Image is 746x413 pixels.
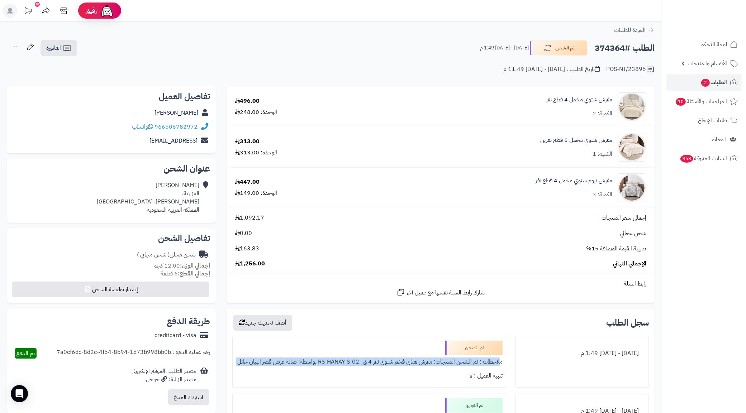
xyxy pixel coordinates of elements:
[675,96,727,106] span: المراجعات والأسئلة
[536,177,612,185] a: مفرش نيوم شتوي مخمل 4 قطع نفر
[676,98,686,106] span: 10
[593,191,612,199] div: الكمية: 3
[700,39,727,49] span: لوحة التحكم
[235,178,260,186] div: 447.00
[445,398,503,413] div: تم التجهيز
[620,229,646,237] span: شحن مجاني
[85,6,97,15] span: رفيق
[666,112,742,129] a: طلبات الإرجاع
[688,58,727,68] span: الأقسام والمنتجات
[235,229,252,237] span: 0.00
[237,369,503,383] div: تنبيه العميل : لا
[229,280,652,288] div: رابط السلة
[680,153,727,163] span: السلات المتروكة
[666,93,742,110] a: المراجعات والأسئلة10
[618,133,646,162] img: 1727945309-110202020183-90x90.jpg
[503,65,600,73] div: تاريخ الطلب : [DATE] - [DATE] 11:49 م
[13,92,210,101] h2: تفاصيل العميل
[235,189,277,197] div: الوحدة: 149.00
[178,269,210,278] strong: إجمالي القطع:
[235,97,260,105] div: 496.00
[155,331,196,340] div: creditcard - visa
[13,234,210,242] h2: تفاصيل الشحن
[540,136,612,144] a: مفرش شتوي مخمل 6 قطع نفرين
[235,245,259,253] span: 163.83
[155,109,198,117] a: [PERSON_NAME]
[132,123,153,131] a: واتساب
[153,261,210,270] small: 12.00 كجم
[19,4,37,20] a: تحديثات المنصة
[137,251,196,259] div: شحن مجاني
[396,288,485,297] a: شارك رابط السلة نفسها مع عميل آخر
[593,110,612,118] div: الكمية: 2
[618,173,646,202] img: 1734448695-110201020128-110202020140-90x90.jpg
[407,289,485,297] span: شارك رابط السلة نفسها مع عميل آخر
[235,149,277,157] div: الوحدة: 313.00
[100,4,114,18] img: ai-face.png
[13,164,210,173] h2: عنوان الشحن
[235,138,260,146] div: 313.00
[606,65,655,74] div: POS-NT/23895
[666,131,742,148] a: العملاء
[520,346,644,360] div: [DATE] - [DATE] 1:49 م
[233,315,292,331] button: أضف تحديث جديد
[614,26,646,34] span: العودة للطلبات
[618,92,646,121] img: 1725720503-110201020143-90x90.jpg
[167,317,210,326] h2: طريقة الدفع
[614,26,655,34] a: العودة للطلبات
[41,40,77,56] a: الفاتورة
[235,214,264,222] span: 1,092.17
[606,318,649,327] h3: سجل الطلب
[149,136,198,145] a: [EMAIL_ADDRESS]
[235,108,277,116] div: الوحدة: 248.00
[16,349,35,357] span: تم الدفع
[137,250,170,259] span: ( شحن مجاني )
[180,261,210,270] strong: إجمالي الوزن:
[155,123,198,131] a: 966506782972
[480,44,529,52] small: [DATE] - [DATE] 1:49 م
[680,155,693,163] span: 358
[530,40,587,56] button: تم الشحن
[11,385,28,402] div: Open Intercom Messenger
[57,348,210,359] div: رقم عملية الدفع : 7a0cf6dc-8d2c-4f54-8b94-1d73b998bb0b
[46,44,61,52] span: الفاتورة
[132,375,196,384] div: مصدر الزيارة: جوجل
[12,282,209,297] button: إصدار بوليصة الشحن
[586,245,646,253] span: ضريبة القيمة المضافة 15%
[161,269,210,278] small: 6 قطعة
[593,150,612,158] div: الكمية: 1
[700,77,727,87] span: الطلبات
[712,134,726,144] span: العملاء
[698,115,727,125] span: طلبات الإرجاع
[445,341,503,355] div: تم الشحن
[237,355,503,369] div: ملاحظات : تم الشحن المنتجات: مفرش هناي فخم شتوي نفر 4 ق -RS-HANAY-S-02 بواسطة: صالة عرض قصر البيا...
[546,96,612,104] a: مفرش شتوي مخمل 4 قطع نفر
[701,79,710,87] span: 2
[613,260,646,268] span: الإجمالي النهائي
[595,41,655,56] h2: الطلب #374364
[666,74,742,91] a: الطلبات2
[132,367,196,384] div: مصدر الطلب :الموقع الإلكتروني
[602,214,646,222] span: إجمالي سعر المنتجات
[666,36,742,53] a: لوحة التحكم
[235,260,265,268] span: 1,256.00
[35,2,40,7] div: 10
[168,389,209,405] button: استرداد المبلغ
[97,181,199,214] div: [PERSON_NAME] العزيزية، [PERSON_NAME]، [GEOGRAPHIC_DATA] المملكة العربية السعودية
[666,150,742,167] a: السلات المتروكة358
